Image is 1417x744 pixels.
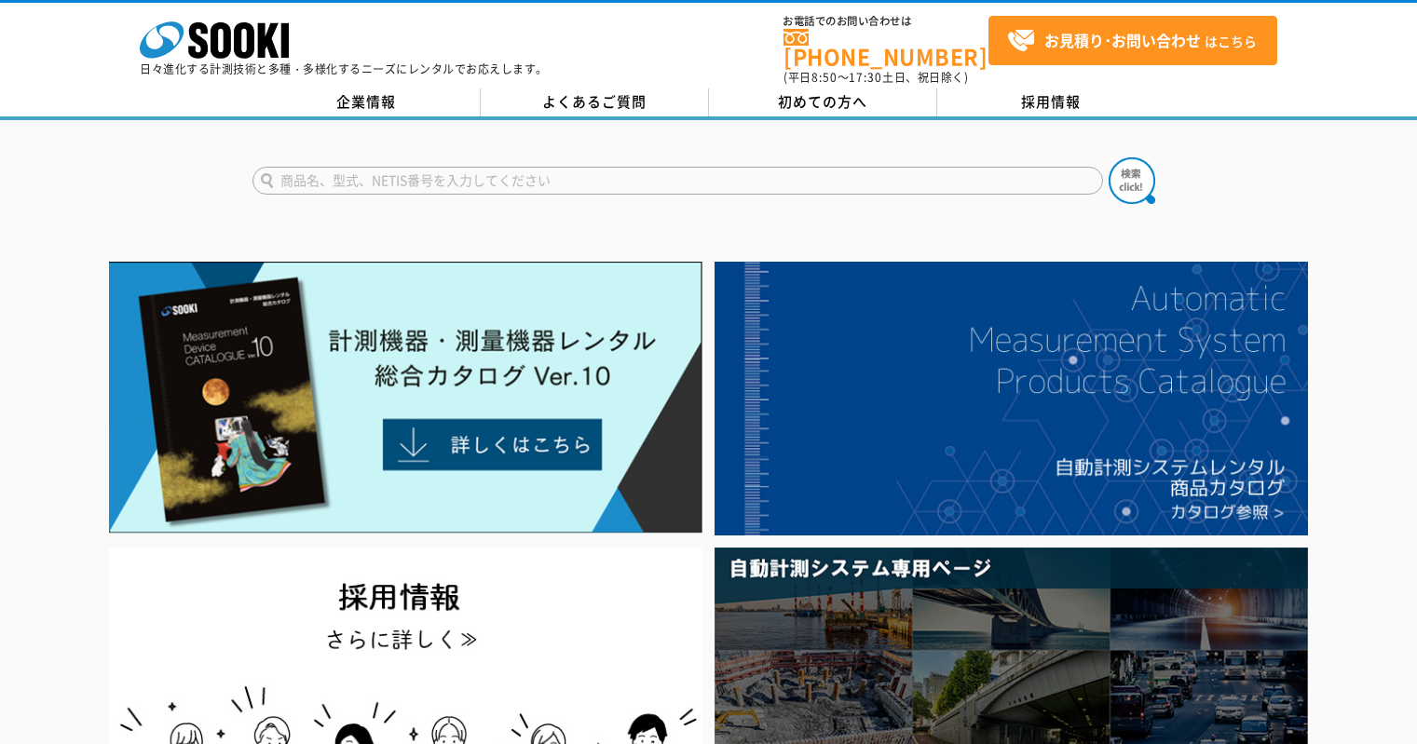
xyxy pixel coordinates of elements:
span: 初めての方へ [778,91,867,112]
a: 初めての方へ [709,88,937,116]
a: 採用情報 [937,88,1165,116]
a: よくあるご質問 [481,88,709,116]
input: 商品名、型式、NETIS番号を入力してください [252,167,1103,195]
img: Catalog Ver10 [109,262,702,534]
a: お見積り･お問い合わせはこちら [988,16,1277,65]
span: 8:50 [811,69,838,86]
span: はこちら [1007,27,1257,55]
span: (平日 ～ 土日、祝日除く) [783,69,968,86]
img: 自動計測システムカタログ [715,262,1308,535]
span: 17:30 [849,69,882,86]
a: [PHONE_NUMBER] [783,29,988,67]
img: btn_search.png [1109,157,1155,204]
p: 日々進化する計測技術と多種・多様化するニーズにレンタルでお応えします。 [140,63,548,74]
strong: お見積り･お問い合わせ [1044,29,1201,51]
span: お電話でのお問い合わせは [783,16,988,27]
a: 企業情報 [252,88,481,116]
